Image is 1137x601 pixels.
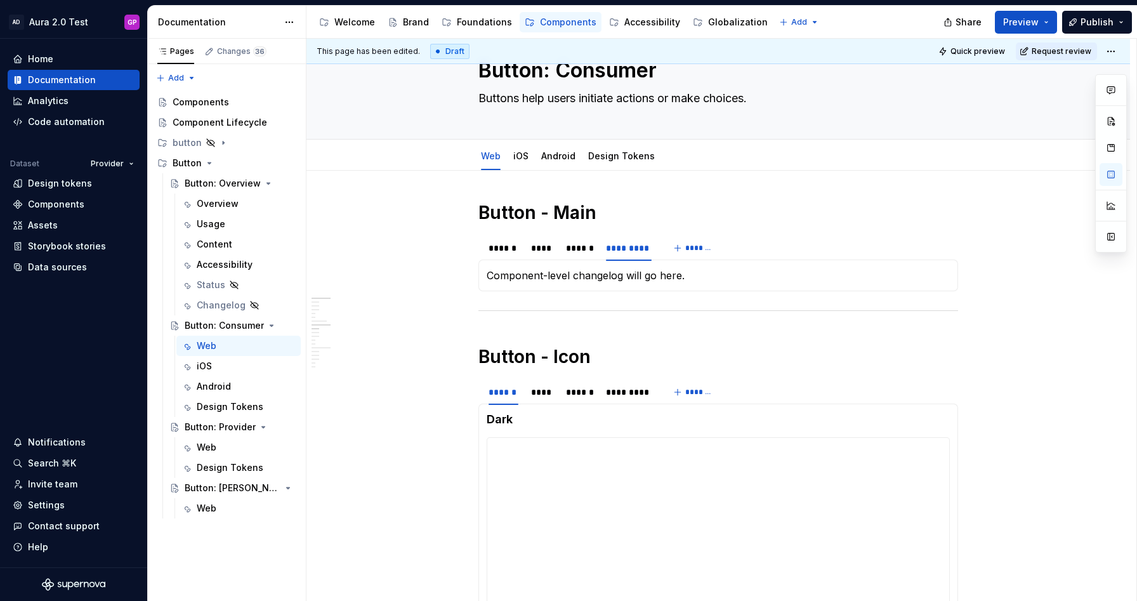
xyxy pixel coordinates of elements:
[28,478,77,491] div: Invite team
[197,400,263,413] div: Design Tokens
[430,44,470,59] div: Draft
[28,95,69,107] div: Analytics
[487,268,950,283] p: Component-level changelog will go here.
[8,495,140,515] a: Settings
[91,159,124,169] span: Provider
[437,12,517,32] a: Foundations
[197,461,263,474] div: Design Tokens
[540,16,596,29] div: Components
[152,153,301,173] div: Button
[29,16,88,29] div: Aura 2.0 Test
[28,219,58,232] div: Assets
[476,55,956,86] textarea: Button: Consumer
[8,215,140,235] a: Assets
[197,299,246,312] div: Changelog
[8,112,140,132] a: Code automation
[173,136,202,149] div: button
[536,142,581,169] div: Android
[508,142,534,169] div: iOS
[8,516,140,536] button: Contact support
[28,261,87,274] div: Data sources
[197,441,216,454] div: Web
[197,502,216,515] div: Web
[173,96,229,109] div: Components
[8,70,140,90] a: Documentation
[8,236,140,256] a: Storybook stories
[8,194,140,215] a: Components
[176,376,301,397] a: Android
[8,537,140,557] button: Help
[478,201,958,224] h1: Button - Main
[10,159,39,169] div: Dataset
[8,91,140,111] a: Analytics
[164,173,301,194] a: Button: Overview
[513,150,529,161] a: iOS
[476,142,506,169] div: Web
[173,116,267,129] div: Component Lifecycle
[937,11,990,34] button: Share
[624,16,680,29] div: Accessibility
[176,234,301,254] a: Content
[152,112,301,133] a: Component Lifecycle
[152,133,301,153] div: button
[176,397,301,417] a: Design Tokens
[197,360,212,373] div: iOS
[176,254,301,275] a: Accessibility
[197,197,239,210] div: Overview
[176,194,301,214] a: Overview
[8,432,140,452] button: Notifications
[478,345,958,368] h1: Button - Icon
[476,88,956,109] textarea: Buttons help users initiate actions or make choices.
[28,74,96,86] div: Documentation
[197,340,216,352] div: Web
[956,16,982,29] span: Share
[1062,11,1132,34] button: Publish
[708,16,768,29] div: Globalization
[1016,43,1097,60] button: Request review
[176,458,301,478] a: Design Tokens
[317,46,420,56] span: This page has been edited.
[688,12,773,32] a: Globalization
[164,478,301,498] a: Button: [PERSON_NAME]
[197,380,231,393] div: Android
[28,177,92,190] div: Design tokens
[314,10,773,35] div: Page tree
[164,417,301,437] a: Button: Provider
[935,43,1011,60] button: Quick preview
[403,16,429,29] div: Brand
[176,356,301,376] a: iOS
[173,157,202,169] div: Button
[457,16,512,29] div: Foundations
[520,12,601,32] a: Components
[334,16,375,29] div: Welcome
[157,46,194,56] div: Pages
[28,116,105,128] div: Code automation
[197,238,232,251] div: Content
[176,275,301,295] a: Status
[1003,16,1039,29] span: Preview
[168,73,184,83] span: Add
[176,336,301,356] a: Web
[197,218,225,230] div: Usage
[176,498,301,518] a: Web
[164,315,301,336] a: Button: Consumer
[604,12,685,32] a: Accessibility
[383,12,434,32] a: Brand
[28,436,86,449] div: Notifications
[8,49,140,69] a: Home
[487,268,950,283] section-item: Changelog
[28,198,84,211] div: Components
[197,279,225,291] div: Status
[217,46,266,56] div: Changes
[42,578,105,591] svg: Supernova Logo
[176,437,301,458] a: Web
[28,520,100,532] div: Contact support
[1081,16,1114,29] span: Publish
[8,173,140,194] a: Design tokens
[197,258,253,271] div: Accessibility
[185,421,256,433] div: Button: Provider
[28,499,65,512] div: Settings
[28,240,106,253] div: Storybook stories
[541,150,575,161] a: Android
